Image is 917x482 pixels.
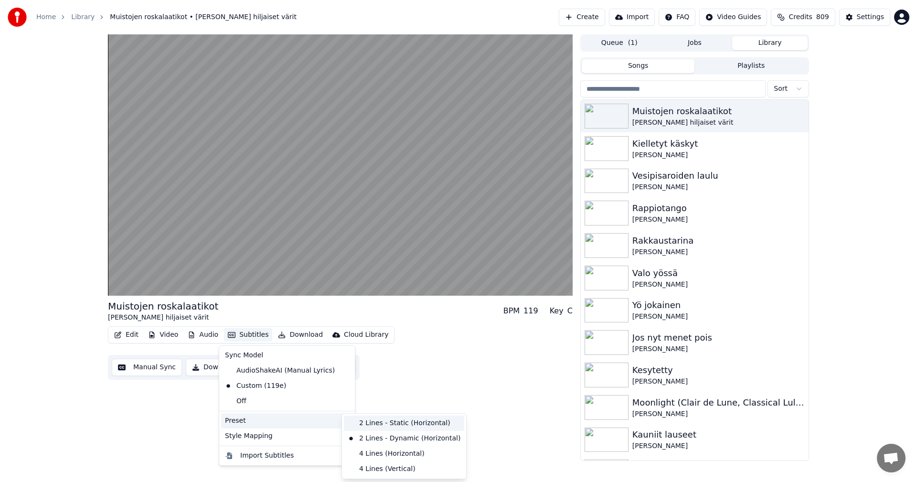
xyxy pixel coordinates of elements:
div: 2 Lines - Static (Horizontal) [344,416,464,431]
div: Style Mapping [221,428,353,444]
div: Vesipisaroiden laulu [632,169,805,182]
button: Library [732,36,808,50]
div: Valo yössä [632,267,805,280]
div: [PERSON_NAME] [632,409,805,419]
a: Library [71,12,95,22]
a: Home [36,12,56,22]
button: Subtitles [224,328,272,342]
button: Download [274,328,327,342]
button: Video [144,328,182,342]
div: Import Subtitles [240,451,294,461]
div: 119 [523,305,538,317]
span: 809 [816,12,829,22]
div: [PERSON_NAME] [632,441,805,451]
div: Cloud Library [344,330,388,340]
span: Sort [774,84,788,94]
button: FAQ [659,9,695,26]
img: youka [8,8,27,27]
div: Kielletyt käskyt [632,137,805,150]
div: Moonlight (Clair de Lune, Classical Lullabye, Debussy) [632,396,805,409]
div: Sync Model [221,348,353,363]
div: Key [550,305,564,317]
span: Credits [789,12,812,22]
button: Jobs [657,36,733,50]
div: Custom (119e) [221,378,290,394]
div: Muistojen roskalaatikot [632,105,805,118]
button: Create [559,9,605,26]
div: Kesytetty [632,364,805,377]
div: [PERSON_NAME] [632,377,805,386]
div: [PERSON_NAME] [632,182,805,192]
span: Muistojen roskalaatikot • [PERSON_NAME] hiljaiset värit [110,12,297,22]
div: [PERSON_NAME] [632,344,805,354]
div: [PERSON_NAME] [632,280,805,289]
div: AudioShakeAI (Manual Lyrics) [221,363,339,378]
div: BPM [503,305,520,317]
div: Settings [857,12,884,22]
div: Yö jokainen [632,299,805,312]
div: Muistojen roskalaatikot [108,300,218,313]
div: Jos nyt menet pois [632,331,805,344]
div: [PERSON_NAME] hiljaiset värit [632,118,805,128]
div: [PERSON_NAME] [632,150,805,160]
button: Playlists [694,59,808,73]
button: Video Guides [699,9,767,26]
button: Audio [184,328,222,342]
button: Import [609,9,655,26]
button: Settings [839,9,890,26]
button: Edit [110,328,142,342]
button: Queue [582,36,657,50]
button: Manual Sync [112,359,182,376]
div: 4 Lines (Vertical) [344,461,464,477]
div: Rakkaustarina [632,234,805,247]
div: [PERSON_NAME] hiljaiset värit [108,313,218,322]
span: ( 1 ) [628,38,638,48]
div: Preset [221,413,353,428]
div: C [567,305,573,317]
button: Songs [582,59,695,73]
button: Download Video [186,359,264,376]
div: Avoin keskustelu [877,444,906,472]
nav: breadcrumb [36,12,297,22]
div: [PERSON_NAME] [632,247,805,257]
div: 2 Lines - Dynamic (Horizontal) [344,431,464,446]
div: [PERSON_NAME] [632,215,805,225]
div: Rappiotango [632,202,805,215]
div: Off [221,394,353,409]
div: 4 Lines (Horizontal) [344,446,464,461]
button: Credits809 [771,9,835,26]
div: Kauniit lauseet [632,428,805,441]
div: [PERSON_NAME] [632,312,805,321]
